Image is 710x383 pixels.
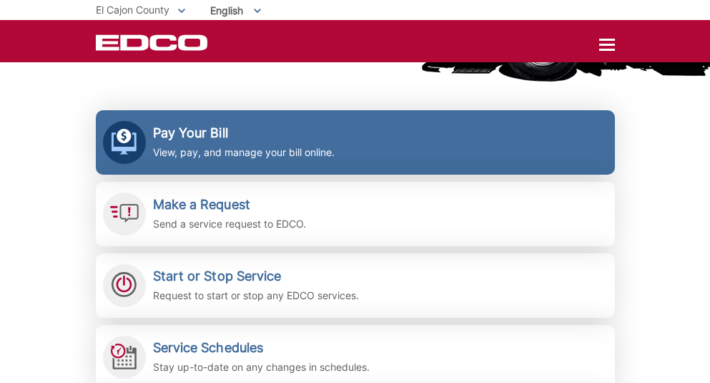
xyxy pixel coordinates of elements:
[153,268,359,284] h2: Start or Stop Service
[96,182,615,246] a: Make a Request Send a service request to EDCO.
[153,216,306,232] p: Send a service request to EDCO.
[153,145,335,160] p: View, pay, and manage your bill online.
[153,288,359,304] p: Request to start or stop any EDCO services.
[153,125,335,141] h2: Pay Your Bill
[153,359,370,375] p: Stay up-to-date on any changes in schedules.
[153,197,306,213] h2: Make a Request
[96,4,169,16] span: El Cajon County
[96,34,209,51] a: EDCD logo. Return to the homepage.
[153,340,370,356] h2: Service Schedules
[96,110,615,175] a: Pay Your Bill View, pay, and manage your bill online.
